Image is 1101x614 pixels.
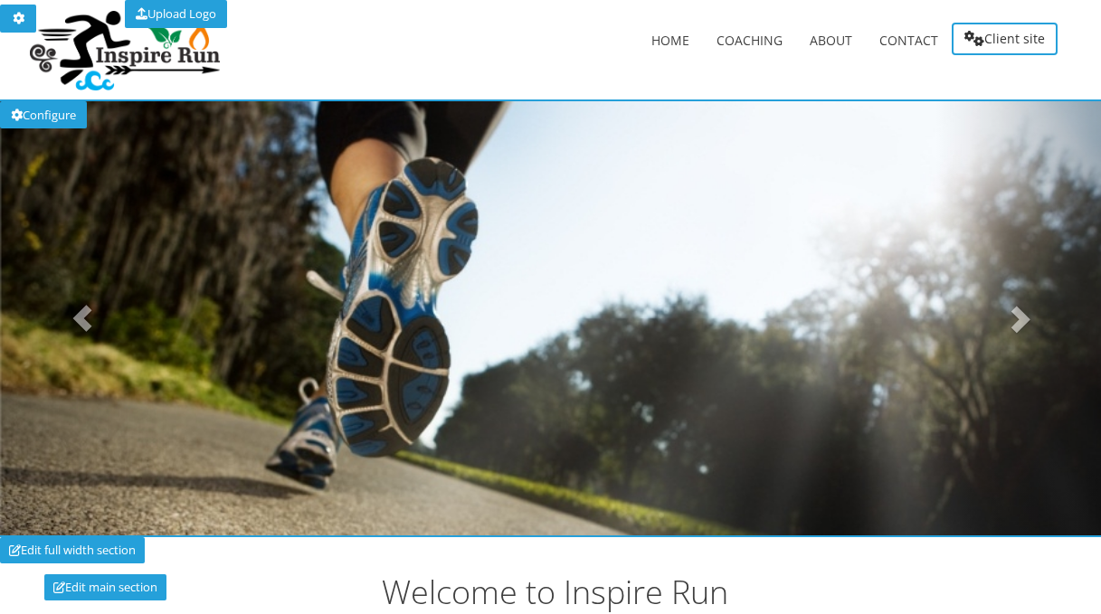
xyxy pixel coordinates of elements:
img: Inspire Run Logo [30,11,220,90]
a: About [796,18,866,64]
a: Edit main section [44,574,166,601]
span: Contact [879,32,938,49]
a: Contact [866,18,952,64]
span: Home [651,32,689,49]
a: Home [638,18,703,64]
h1: Welcome to Inspire Run [44,574,1067,610]
a: Coaching [703,18,796,64]
span: Coaching [717,32,783,49]
span: About [810,32,852,49]
a: Client site [952,23,1058,55]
